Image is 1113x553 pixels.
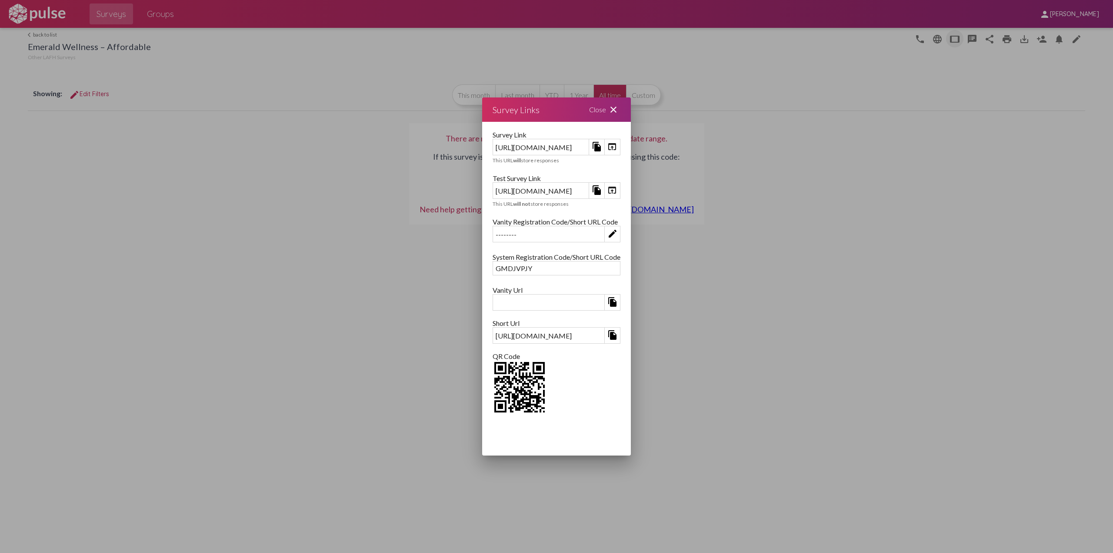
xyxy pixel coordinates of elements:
[493,253,620,261] div: System Registration Code/Short URL Code
[493,261,620,275] div: GMDJVPJY
[493,131,620,139] div: Survey Link
[493,141,589,154] div: [URL][DOMAIN_NAME]
[493,218,620,226] div: Vanity Registration Code/Short URL Code
[579,97,631,122] div: Close
[493,103,540,117] div: Survey Links
[592,185,602,195] mat-icon: file_copy
[608,104,619,115] mat-icon: close
[607,330,618,340] mat-icon: file_copy
[493,319,620,327] div: Short Url
[493,184,589,198] div: [URL][DOMAIN_NAME]
[592,141,602,152] mat-icon: file_copy
[513,201,530,207] b: will not
[493,157,620,164] div: This URL store responses
[607,141,617,152] mat-icon: open_in_browser
[493,286,620,294] div: Vanity Url
[607,228,618,239] mat-icon: edit
[493,360,547,414] img: 9k=
[493,201,620,207] div: This URL store responses
[607,185,617,195] mat-icon: open_in_browser
[513,157,521,164] b: will
[607,297,618,307] mat-icon: file_copy
[493,228,604,241] div: --------
[493,174,620,182] div: Test Survey Link
[493,352,620,360] div: QR Code
[493,329,604,342] div: [URL][DOMAIN_NAME]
